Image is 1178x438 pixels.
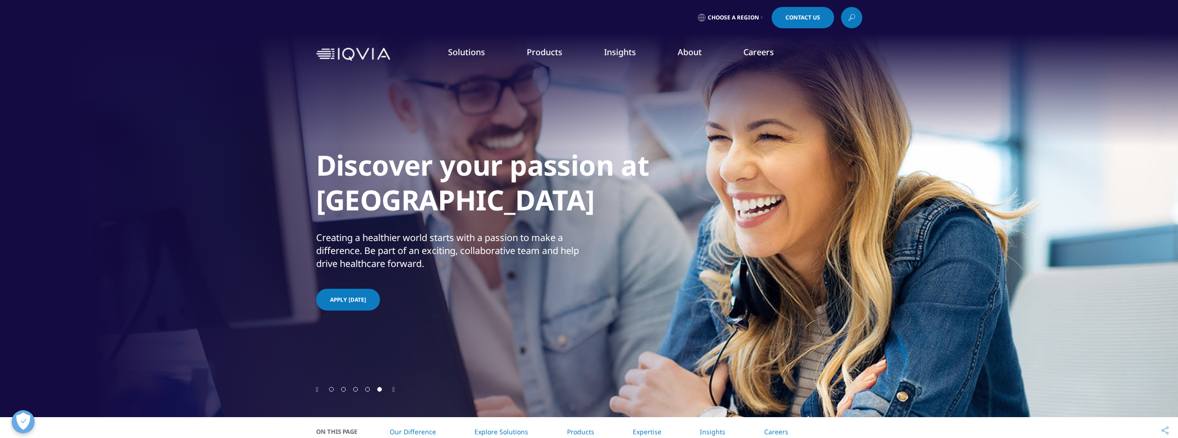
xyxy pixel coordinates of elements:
div: Creating a healthier world starts with a passion to make a difference. Be part of an exciting, co... [316,231,587,270]
span: Go to slide 5 [377,387,382,392]
span: On This Page [316,427,367,436]
span: Contact Us [785,15,820,20]
span: Go to slide 3 [353,387,358,392]
a: About [678,46,702,57]
a: APPLY [DATE] [316,289,380,311]
span: APPLY [DATE] [330,296,366,304]
span: Go to slide 2 [341,387,346,392]
a: Our Difference [390,427,436,436]
a: Expertise [633,427,661,436]
a: Solutions [448,46,485,57]
div: Next slide [393,385,395,394]
button: Open Preferences [12,410,35,433]
a: Products [527,46,562,57]
a: Products [567,427,594,436]
h1: Discover your passion at [GEOGRAPHIC_DATA] [316,148,663,223]
a: Careers [743,46,774,57]
nav: Primary [394,32,862,76]
a: Insights [604,46,636,57]
a: Explore Solutions [474,427,528,436]
div: Previous slide [316,385,318,394]
a: Contact Us [772,7,834,28]
a: Careers [764,427,788,436]
span: Go to slide 1 [329,387,334,392]
div: 5 / 5 [316,70,862,385]
span: Choose a Region [708,14,759,21]
span: Go to slide 4 [365,387,370,392]
a: Insights [700,427,725,436]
